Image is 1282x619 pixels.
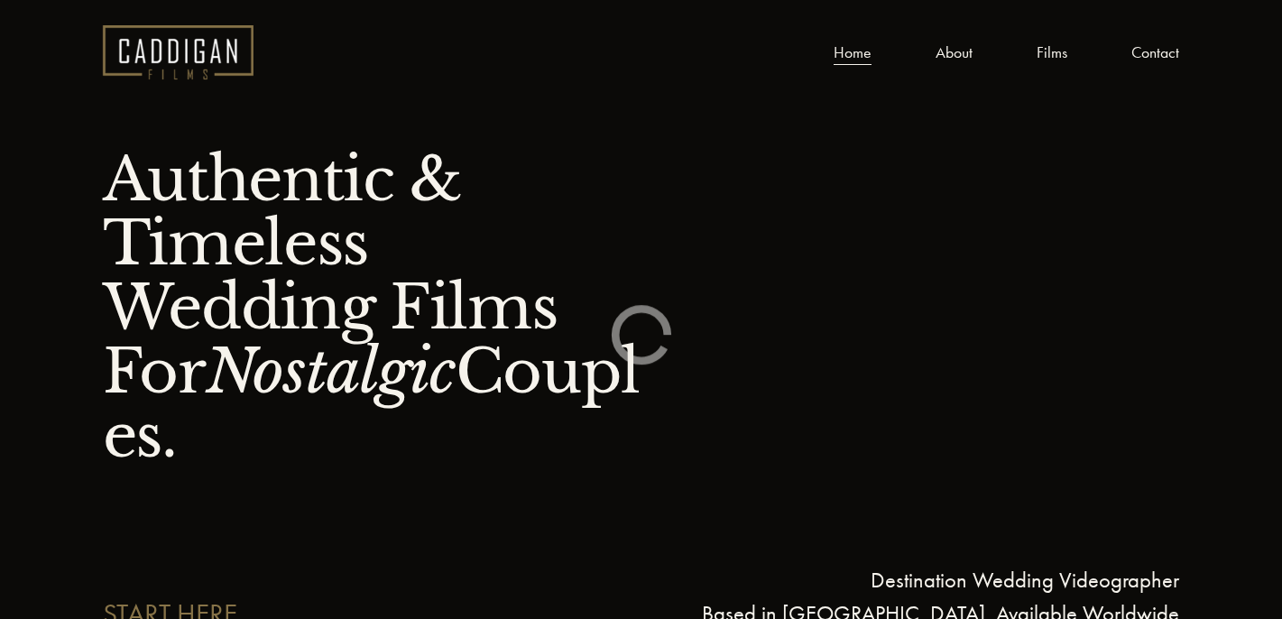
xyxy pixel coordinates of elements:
a: Contact [1131,39,1179,66]
a: Home [834,39,872,66]
a: Films [1037,39,1067,66]
h1: Authentic & Timeless Wedding Films For Couples. [103,148,641,468]
em: Nostalgic [206,334,456,409]
a: About [936,39,973,66]
img: Caddigan Films [103,25,254,79]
